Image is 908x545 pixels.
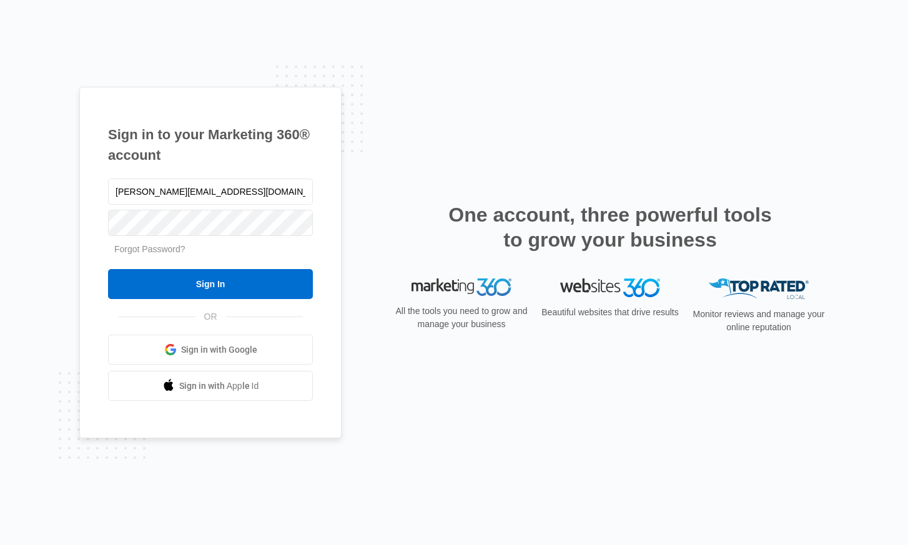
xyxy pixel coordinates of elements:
[445,202,776,252] h2: One account, three powerful tools to grow your business
[179,380,259,393] span: Sign in with Apple Id
[709,278,809,299] img: Top Rated Local
[392,305,531,331] p: All the tools you need to grow and manage your business
[560,278,660,297] img: Websites 360
[689,308,829,334] p: Monitor reviews and manage your online reputation
[181,343,257,356] span: Sign in with Google
[108,179,313,205] input: Email
[108,269,313,299] input: Sign In
[108,371,313,401] a: Sign in with Apple Id
[108,335,313,365] a: Sign in with Google
[114,244,185,254] a: Forgot Password?
[108,124,313,165] h1: Sign in to your Marketing 360® account
[540,306,680,319] p: Beautiful websites that drive results
[195,310,226,323] span: OR
[412,278,511,296] img: Marketing 360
